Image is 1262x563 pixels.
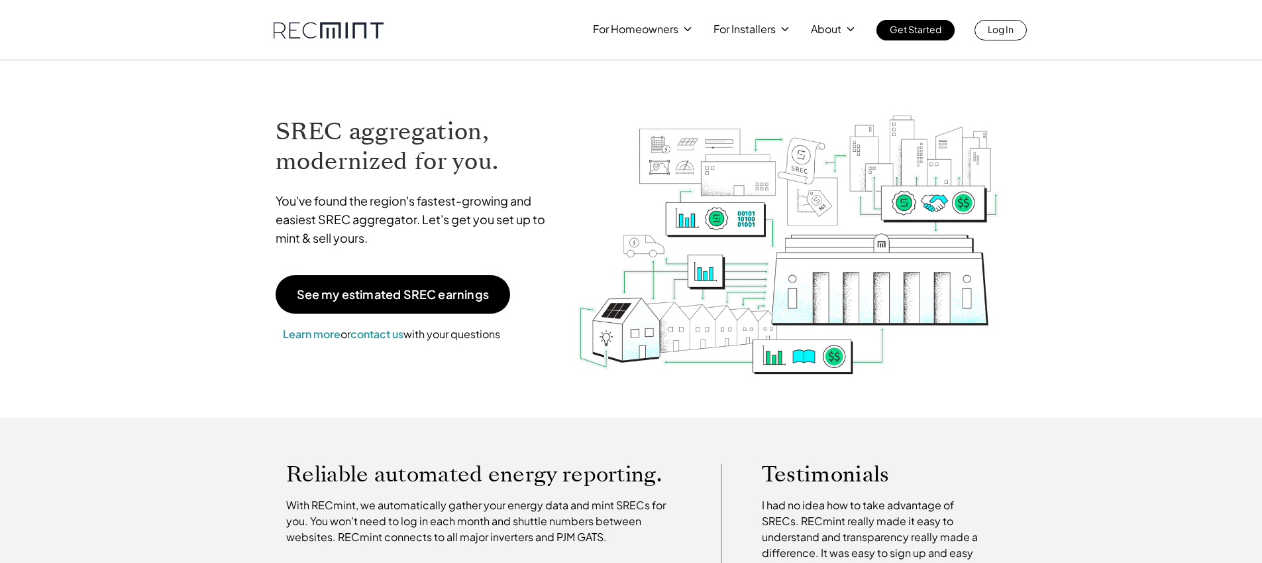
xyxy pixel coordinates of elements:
p: About [811,20,841,38]
img: RECmint value cycle [577,80,1000,378]
p: Log In [988,20,1014,38]
a: Learn more [283,327,341,341]
p: For Installers [713,20,776,38]
p: With RECmint, we automatically gather your energy data and mint SRECs for you. You won't need to ... [286,497,681,545]
a: Get Started [876,20,955,40]
p: Reliable automated energy reporting. [286,464,681,484]
p: For Homeowners [593,20,678,38]
a: contact us [350,327,403,341]
a: See my estimated SREC earnings [276,275,510,314]
p: See my estimated SREC earnings [297,288,489,300]
p: You've found the region's fastest-growing and easiest SREC aggregator. Let's get you set up to mi... [276,192,558,247]
p: Get Started [890,20,941,38]
p: or with your questions [276,326,507,343]
a: Log In [974,20,1027,40]
p: Testimonials [762,464,959,484]
h1: SREC aggregation, modernized for you. [276,117,558,176]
